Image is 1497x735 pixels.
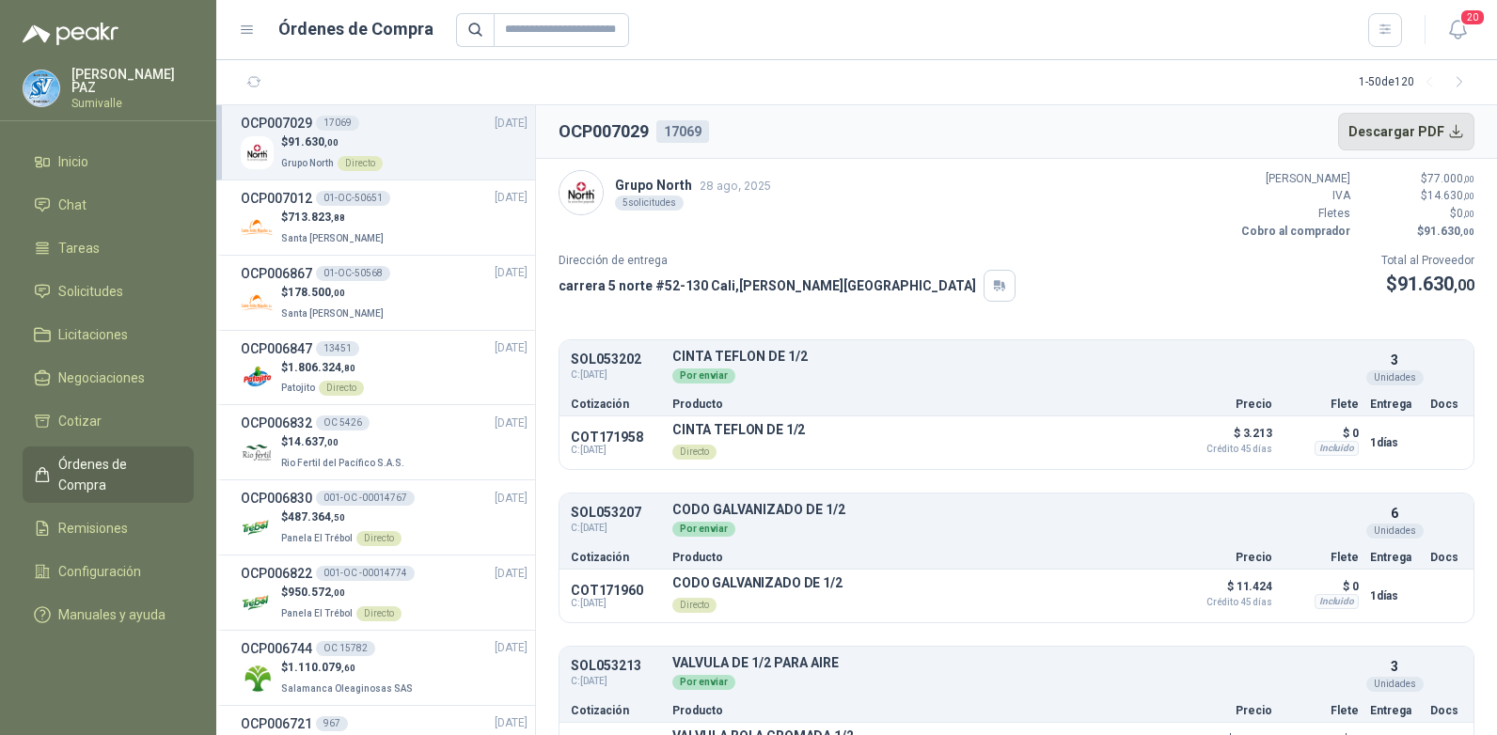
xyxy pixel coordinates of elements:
[281,433,408,451] p: $
[58,411,102,431] span: Cotizar
[1463,209,1474,219] span: ,00
[571,367,661,383] span: C: [DATE]
[1178,445,1272,454] span: Crédito 45 días
[1178,705,1272,716] p: Precio
[1441,13,1474,47] button: 20
[23,230,194,266] a: Tareas
[241,188,312,209] h3: OCP007012
[1430,399,1462,410] p: Docs
[281,659,417,677] p: $
[1362,187,1474,205] p: $
[1424,225,1474,238] span: 91.630
[571,705,661,716] p: Cotización
[571,674,661,689] span: C: [DATE]
[319,381,364,396] div: Directo
[241,413,528,472] a: OCP006832OC 5426[DATE] Company Logo$14.637,00Rio Fertil del Pacífico S.A.S.
[1370,585,1419,607] p: 1 días
[1178,422,1272,454] p: $ 3.213
[1370,399,1419,410] p: Entrega
[495,490,528,508] span: [DATE]
[672,575,843,590] p: CODO GALVANIZADO DE 1/2
[58,604,165,625] span: Manuales y ayuda
[316,566,415,581] div: 001-OC -00014774
[1359,68,1474,98] div: 1 - 50 de 120
[71,68,194,94] p: [PERSON_NAME] PAZ
[241,188,528,247] a: OCP00701201-OC-50651[DATE] Company Logo$713.823,88Santa [PERSON_NAME]
[1284,552,1359,563] p: Flete
[559,252,1016,270] p: Dirección de entrega
[241,563,312,584] h3: OCP006822
[241,488,528,547] a: OCP006830001-OC -00014767[DATE] Company Logo$487.364,50Panela El TrébolDirecto
[1362,223,1474,241] p: $
[58,561,141,582] span: Configuración
[288,586,345,599] span: 950.572
[672,503,1359,517] p: CODO GALVANIZADO DE 1/2
[1391,503,1398,524] p: 6
[1237,170,1350,188] p: [PERSON_NAME]
[356,531,402,546] div: Directo
[241,436,274,469] img: Company Logo
[672,705,1167,716] p: Producto
[331,288,345,298] span: ,00
[316,341,359,356] div: 13451
[1459,8,1486,26] span: 20
[1391,656,1398,677] p: 3
[23,554,194,589] a: Configuración
[281,533,353,543] span: Panela El Trébol
[281,683,413,694] span: Salamanca Oleaginosas SAS
[241,586,274,619] img: Company Logo
[241,113,528,172] a: OCP00702917069[DATE] Company Logo$91.630,00Grupo NorthDirecto
[241,211,274,244] img: Company Logo
[58,324,128,345] span: Licitaciones
[1237,205,1350,223] p: Fletes
[1237,223,1350,241] p: Cobro al comprador
[1370,552,1419,563] p: Entrega
[23,510,194,546] a: Remisiones
[672,399,1167,410] p: Producto
[241,338,312,359] h3: OCP006847
[672,522,735,537] div: Por enviar
[495,189,528,207] span: [DATE]
[571,598,661,609] span: C: [DATE]
[23,187,194,223] a: Chat
[281,284,387,302] p: $
[288,510,345,524] span: 487.364
[288,135,339,149] span: 91.630
[1370,431,1419,454] p: 1 días
[331,212,345,223] span: ,88
[288,361,355,374] span: 1.806.324
[1315,441,1359,456] div: Incluido
[281,359,364,377] p: $
[672,598,717,613] div: Directo
[1284,422,1359,445] p: $ 0
[1178,552,1272,563] p: Precio
[1362,205,1474,223] p: $
[241,263,312,284] h3: OCP006867
[672,368,735,383] div: Por enviar
[241,662,274,695] img: Company Logo
[324,137,339,148] span: ,00
[58,518,128,539] span: Remisiones
[341,363,355,373] span: ,80
[324,437,339,447] span: ,00
[281,608,353,618] span: Panela El Trébol
[672,350,1359,364] p: CINTA TEFLON DE 1/2
[331,512,345,523] span: ,50
[495,414,528,432] span: [DATE]
[495,714,528,732] span: [DATE]
[656,120,709,143] div: 17069
[281,233,384,243] span: Santa [PERSON_NAME]
[672,675,735,690] div: Por enviar
[1366,524,1424,539] div: Unidades
[278,16,433,42] h1: Órdenes de Compra
[571,352,661,367] p: SOL053202
[288,661,355,674] span: 1.110.079
[559,275,976,296] p: carrera 5 norte #52-130 Cali , [PERSON_NAME][GEOGRAPHIC_DATA]
[1457,207,1474,220] span: 0
[1427,172,1474,185] span: 77.000
[1427,189,1474,202] span: 14.630
[241,361,274,394] img: Company Logo
[1430,705,1462,716] p: Docs
[1454,276,1474,294] span: ,00
[672,422,805,437] p: CINTA TEFLON DE 1/2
